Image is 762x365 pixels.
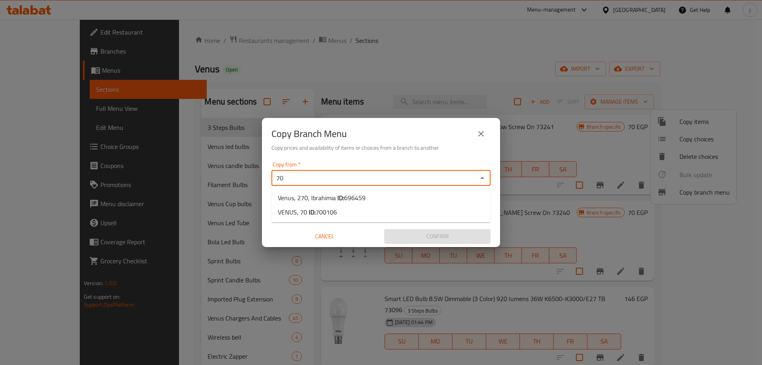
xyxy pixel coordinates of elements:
span: 700106 [316,206,337,218]
span: Cancel [275,232,375,241]
button: close [471,124,491,143]
button: Close [477,172,488,183]
span: Venus, 270, Ibrahimia [278,193,366,203]
span: VENUS, 70 [278,207,337,217]
h6: Copy prices and availability of items or choices from a branch to another [271,143,491,152]
span: 696459 [344,192,366,204]
b: ID: [337,192,344,204]
h2: Copy Branch Menu [271,127,347,140]
b: ID: [309,206,316,218]
button: Cancel [271,229,378,244]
